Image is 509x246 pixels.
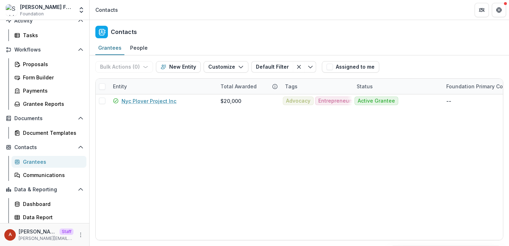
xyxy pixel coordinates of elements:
[216,83,261,90] div: Total Awarded
[14,144,75,151] span: Contacts
[286,98,310,104] span: Advocacy
[216,79,281,94] div: Total Awarded
[11,169,86,181] a: Communications
[11,29,86,41] a: Tasks
[305,61,316,73] button: Toggle menu
[95,61,153,73] button: Bulk Actions (0)
[23,171,81,179] div: Communications
[318,98,362,104] span: Entrepreneurship
[352,83,377,90] div: Status
[122,97,176,105] a: Nyc Plover Project Inc
[11,198,86,210] a: Dashboard
[492,3,506,17] button: Get Help
[95,43,124,53] div: Grantees
[76,3,86,17] button: Open entity switcher
[204,61,248,73] button: Customize
[14,47,75,53] span: Workflows
[11,85,86,97] a: Payments
[14,18,75,24] span: Activity
[293,61,305,73] button: Clear filter
[281,79,352,94] div: Tags
[109,79,216,94] div: Entity
[127,43,151,53] div: People
[446,97,451,105] div: --
[127,41,151,55] a: People
[23,158,81,166] div: Grantees
[6,4,17,16] img: Schlecht Family Foundation DEMO
[23,31,81,39] div: Tasks
[95,6,118,14] div: Contacts
[3,184,86,195] button: Open Data & Reporting
[9,232,12,237] div: Anna
[23,74,81,81] div: Form Builder
[251,61,293,73] button: Default Filter
[23,100,81,108] div: Grantee Reports
[358,98,395,104] span: Active Grantee
[11,156,86,168] a: Grantees
[19,235,73,242] p: [PERSON_NAME][EMAIL_ADDRESS][DOMAIN_NAME]
[11,58,86,70] a: Proposals
[11,72,86,83] a: Form Builder
[60,228,73,235] p: Staff
[23,213,81,221] div: Data Report
[95,41,124,55] a: Grantees
[14,187,75,193] span: Data & Reporting
[220,97,241,105] div: $20,000
[20,11,44,17] span: Foundation
[352,79,442,94] div: Status
[23,87,81,94] div: Payments
[156,61,201,73] button: New Entity
[19,228,57,235] p: [PERSON_NAME]
[11,98,86,110] a: Grantee Reports
[3,142,86,153] button: Open Contacts
[20,3,73,11] div: [PERSON_NAME] Family Foundation DEMO
[3,113,86,124] button: Open Documents
[475,3,489,17] button: Partners
[92,5,121,15] nav: breadcrumb
[109,83,131,90] div: Entity
[14,115,75,122] span: Documents
[281,83,302,90] div: Tags
[23,200,81,208] div: Dashboard
[3,44,86,55] button: Open Workflows
[111,29,137,35] h2: Contacts
[23,129,81,137] div: Document Templates
[11,211,86,223] a: Data Report
[76,231,85,239] button: More
[11,127,86,139] a: Document Templates
[322,61,379,73] button: Assigned to me
[23,60,81,68] div: Proposals
[3,15,86,26] button: Open Activity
